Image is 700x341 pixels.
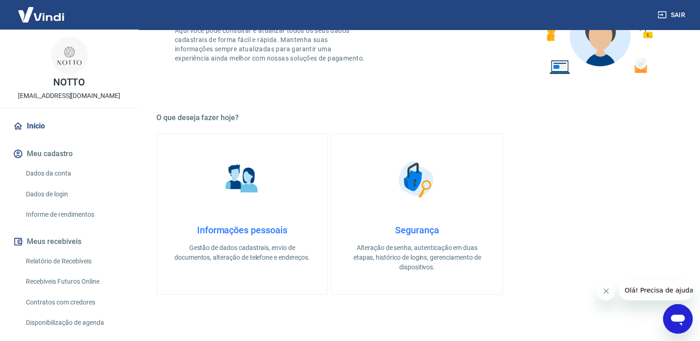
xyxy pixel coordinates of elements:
a: SegurançaSegurançaAlteração de senha, autenticação em duas etapas, histórico de logins, gerenciam... [331,134,502,295]
p: Alteração de senha, autenticação em duas etapas, histórico de logins, gerenciamento de dispositivos. [347,243,487,272]
h4: Informações pessoais [172,225,312,236]
img: Vindi [11,0,71,29]
a: Dados de login [22,185,127,204]
h5: O que deseja fazer hoje? [156,113,678,122]
iframe: Mensagem da empresa [619,280,693,300]
h4: Segurança [347,225,487,236]
p: Aqui você pode consultar e atualizar todos os seus dados cadastrais de forma fácil e rápida. Mant... [175,26,366,63]
button: Meus recebíveis [11,231,127,252]
button: Meu cadastro [11,144,127,164]
p: NOTTO [53,78,86,87]
a: Disponibilização de agenda [22,313,127,332]
p: Gestão de dados cadastrais, envio de documentos, alteração de telefone e endereços. [172,243,312,262]
a: Informe de rendimentos [22,205,127,224]
img: Segurança [394,156,440,202]
a: Relatório de Recebíveis [22,252,127,271]
button: Sair [656,6,689,24]
a: Informações pessoaisInformações pessoaisGestão de dados cadastrais, envio de documentos, alteraçã... [156,134,328,295]
a: Dados da conta [22,164,127,183]
iframe: Botão para abrir a janela de mensagens [663,304,693,334]
img: 9c30b784-e4ac-4ad2-bb47-d324ff0a1fee.jpeg [51,37,88,74]
p: [EMAIL_ADDRESS][DOMAIN_NAME] [18,91,120,101]
a: Início [11,116,127,136]
img: Informações pessoais [219,156,265,202]
a: Recebíveis Futuros Online [22,272,127,291]
span: Olá! Precisa de ajuda? [6,6,78,14]
iframe: Fechar mensagem [597,282,615,300]
a: Contratos com credores [22,293,127,312]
